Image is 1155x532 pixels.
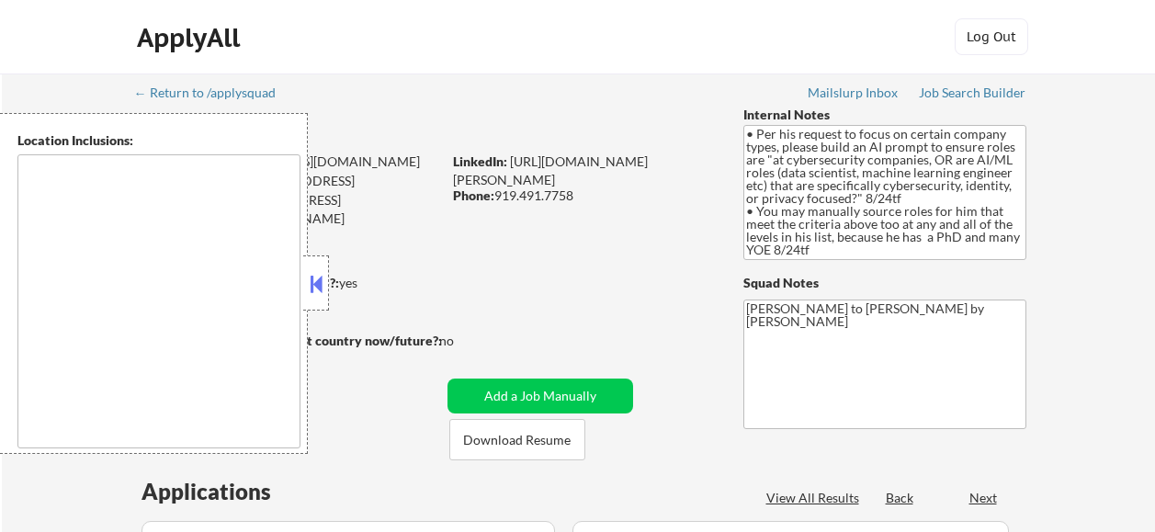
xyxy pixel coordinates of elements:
div: ← Return to /applysquad [134,86,293,99]
strong: LinkedIn: [453,153,507,169]
button: Log Out [955,18,1028,55]
a: ← Return to /applysquad [134,85,293,104]
div: Back [886,489,915,507]
div: Squad Notes [743,274,1026,292]
div: no [439,332,492,350]
div: Applications [142,481,323,503]
div: Next [969,489,999,507]
button: Download Resume [449,419,585,460]
div: Job Search Builder [919,86,1026,99]
div: Location Inclusions: [17,131,300,150]
div: View All Results [766,489,865,507]
a: Mailslurp Inbox [808,85,900,104]
a: [URL][DOMAIN_NAME][PERSON_NAME] [453,153,648,187]
button: Add a Job Manually [447,379,633,413]
strong: Phone: [453,187,494,203]
div: 919.491.7758 [453,187,713,205]
div: Mailslurp Inbox [808,86,900,99]
div: ApplyAll [137,22,245,53]
div: Internal Notes [743,106,1026,124]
